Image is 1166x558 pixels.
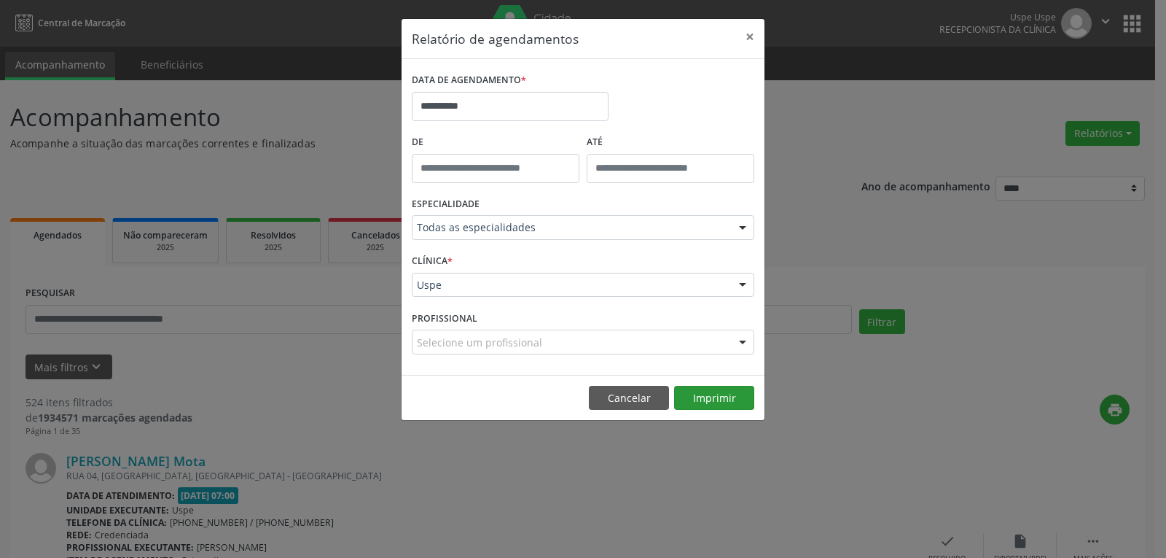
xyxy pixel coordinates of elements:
label: De [412,131,579,154]
label: CLÍNICA [412,250,453,273]
button: Imprimir [674,386,754,411]
span: Selecione um profissional [417,335,542,350]
span: Uspe [417,278,724,292]
label: PROFISSIONAL [412,307,477,330]
button: Close [735,19,764,55]
h5: Relatório de agendamentos [412,29,579,48]
label: DATA DE AGENDAMENTO [412,69,526,92]
label: ATÉ [587,131,754,154]
span: Todas as especialidades [417,220,724,235]
button: Cancelar [589,386,669,411]
label: ESPECIALIDADE [412,193,480,216]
